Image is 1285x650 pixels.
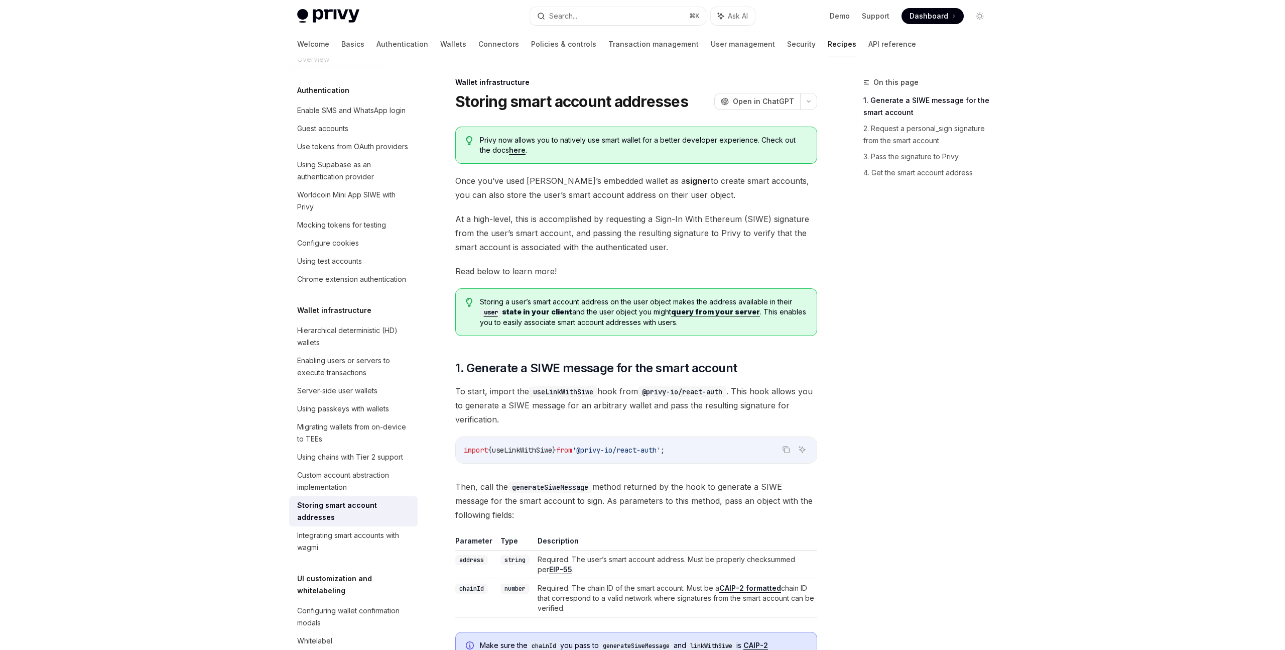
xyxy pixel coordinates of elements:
[455,480,817,522] span: Then, call the method returned by the hook to generate a SIWE message for the smart account to si...
[289,632,418,650] a: Whitelabel
[828,32,856,56] a: Recipes
[289,602,418,632] a: Configuring wallet confirmation modals
[297,32,329,56] a: Welcome
[455,264,817,278] span: Read below to learn more!
[297,9,359,23] img: light logo
[297,355,412,379] div: Enabling users or servers to execute transactions
[556,446,572,455] span: from
[534,536,817,551] th: Description
[466,298,473,307] svg: Tip
[297,304,371,316] h5: Wallet infrastructure
[534,551,817,579] td: Required. The user’s smart account address. Must be properly checksummed per .
[529,386,597,397] code: useLinkWithSiwe
[480,307,572,316] a: userstate in your client
[488,446,492,455] span: {
[552,446,556,455] span: }
[572,446,661,455] span: '@privy-io/react-auth'
[297,273,406,285] div: Chrome extension authentication
[289,234,418,252] a: Configure cookies
[466,136,473,145] svg: Tip
[289,270,418,288] a: Chrome extension authentication
[689,12,700,20] span: ⌘ K
[289,138,418,156] a: Use tokens from OAuth providers
[289,496,418,526] a: Storing smart account addresses
[297,469,412,493] div: Custom account abstraction implementation
[780,443,793,456] button: Copy the contents from the code block
[455,384,817,426] span: To start, import the hook from . This hook allows you to generate a SIWE message for an arbitrary...
[464,446,488,455] span: import
[455,360,737,376] span: 1. Generate a SIWE message for the smart account
[289,382,418,400] a: Server-side user wallets
[376,32,428,56] a: Authentication
[478,32,519,56] a: Connectors
[297,123,348,135] div: Guest accounts
[863,121,996,149] a: 2. Request a personal_sign signature from the smart account
[455,92,688,111] h1: Storing smart account addresses
[480,307,502,317] code: user
[500,584,530,594] code: number
[509,146,526,155] a: here
[868,32,916,56] a: API reference
[902,8,964,24] a: Dashboard
[289,120,418,138] a: Guest accounts
[480,307,572,316] b: state in your client
[289,186,418,216] a: Worldcoin Mini App SIWE with Privy
[711,32,775,56] a: User management
[638,386,726,397] code: @privy-io/react-auth
[608,32,699,56] a: Transaction management
[289,252,418,270] a: Using test accounts
[455,77,817,87] div: Wallet infrastructure
[455,174,817,202] span: Once you’ve used [PERSON_NAME]’s embedded wallet as a to create smart accounts, you can also stor...
[289,156,418,186] a: Using Supabase as an authentication provider
[297,421,412,445] div: Migrating wallets from on-device to TEEs
[297,84,349,96] h5: Authentication
[297,605,412,629] div: Configuring wallet confirmation modals
[728,11,748,21] span: Ask AI
[289,526,418,557] a: Integrating smart accounts with wagmi
[873,76,919,88] span: On this page
[297,451,403,463] div: Using chains with Tier 2 support
[910,11,948,21] span: Dashboard
[440,32,466,56] a: Wallets
[671,307,760,316] a: query from your server
[455,212,817,254] span: At a high-level, this is accomplished by requesting a Sign-In With Ethereum (SIWE) signature from...
[297,529,412,554] div: Integrating smart accounts with wagmi
[496,536,534,551] th: Type
[796,443,809,456] button: Ask AI
[661,446,665,455] span: ;
[530,7,706,25] button: Search...⌘K
[297,141,408,153] div: Use tokens from OAuth providers
[455,536,496,551] th: Parameter
[289,448,418,466] a: Using chains with Tier 2 support
[534,579,817,618] td: Required. The chain ID of the smart account. Must be a chain ID that correspond to a valid networ...
[480,297,807,328] span: Storing a user’s smart account address on the user object makes the address available in their an...
[714,93,800,110] button: Open in ChatGPT
[297,237,359,249] div: Configure cookies
[289,466,418,496] a: Custom account abstraction implementation
[480,135,807,155] span: Privy now allows you to natively use smart wallet for a better developer experience. Check out th...
[549,565,572,574] a: EIP-55
[549,10,577,22] div: Search...
[711,7,755,25] button: Ask AI
[455,555,488,565] code: address
[787,32,816,56] a: Security
[500,555,530,565] code: string
[297,159,412,183] div: Using Supabase as an authentication provider
[863,149,996,165] a: 3. Pass the signature to Privy
[297,255,362,267] div: Using test accounts
[972,8,988,24] button: Toggle dark mode
[297,403,389,415] div: Using passkeys with wallets
[733,96,794,106] span: Open in ChatGPT
[863,92,996,121] a: 1. Generate a SIWE message for the smart account
[297,219,386,231] div: Mocking tokens for testing
[297,573,418,597] h5: UI customization and whitelabeling
[289,101,418,120] a: Enable SMS and WhatsApp login
[297,104,406,117] div: Enable SMS and WhatsApp login
[289,400,418,418] a: Using passkeys with wallets
[719,584,781,593] a: CAIP-2 formatted
[297,324,412,349] div: Hierarchical deterministic (HD) wallets
[289,418,418,448] a: Migrating wallets from on-device to TEEs
[297,635,332,647] div: Whitelabel
[830,11,850,21] a: Demo
[862,11,889,21] a: Support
